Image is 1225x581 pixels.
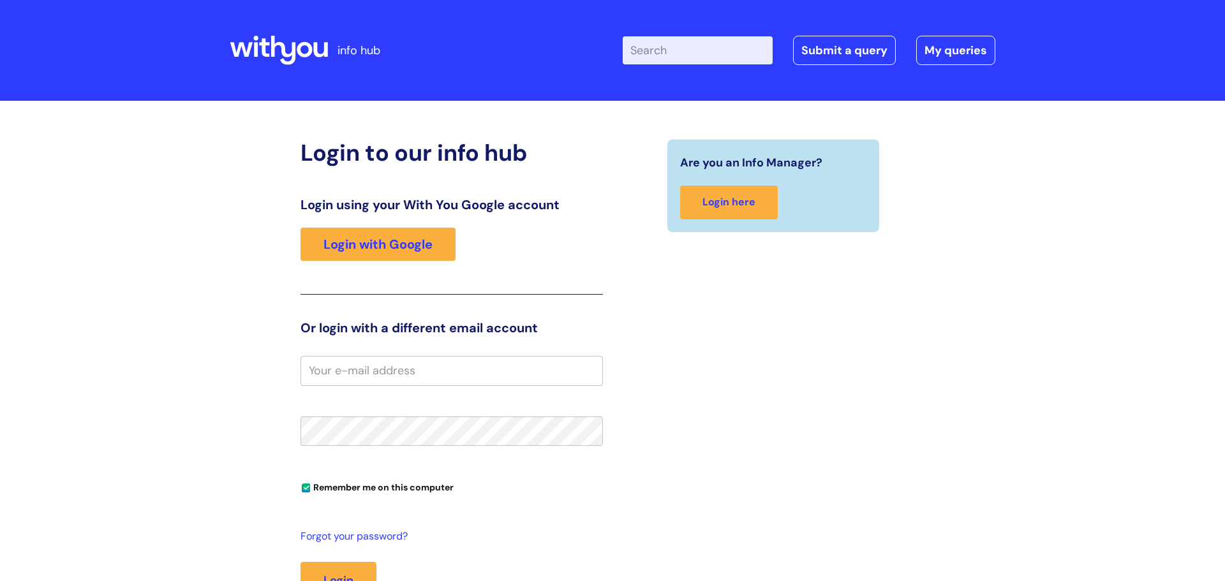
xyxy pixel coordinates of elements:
a: Login here [680,186,778,219]
a: Submit a query [793,36,896,65]
p: info hub [338,40,380,61]
h2: Login to our info hub [301,139,603,166]
span: Are you an Info Manager? [680,152,822,173]
div: You can uncheck this option if you're logging in from a shared device [301,476,603,497]
a: My queries [916,36,995,65]
a: Forgot your password? [301,527,597,546]
input: Your e-mail address [301,356,603,385]
input: Remember me on this computer [302,484,310,492]
a: Login with Google [301,228,456,261]
h3: Or login with a different email account [301,320,603,335]
input: Search [623,36,773,64]
label: Remember me on this computer [301,479,454,493]
h3: Login using your With You Google account [301,197,603,212]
